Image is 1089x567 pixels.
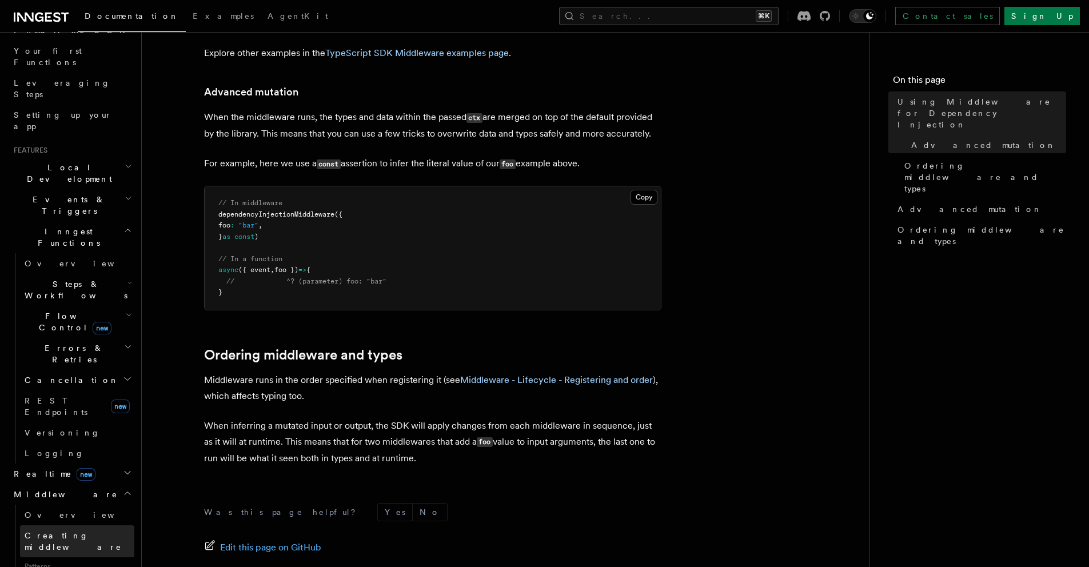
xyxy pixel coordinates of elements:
span: , [258,221,262,229]
a: Leveraging Steps [9,73,134,105]
span: const [234,233,254,241]
span: Logging [25,449,84,458]
a: Advanced mutation [204,84,298,100]
code: foo [477,437,493,447]
span: REST Endpoints [25,396,87,417]
a: Ordering middleware and types [204,347,402,363]
a: Edit this page on GitHub [204,540,321,556]
button: Steps & Workflows [20,274,134,306]
span: Advanced mutation [897,203,1042,215]
button: Toggle dark mode [849,9,876,23]
span: Advanced mutation [911,139,1056,151]
span: , [270,266,274,274]
button: No [413,504,447,521]
code: ctx [466,113,482,123]
div: Inngest Functions [9,253,134,464]
span: "bar" [238,221,258,229]
span: Events & Triggers [9,194,125,217]
p: When inferring a mutated input or output, the SDK will apply changes from each middleware in sequ... [204,418,661,466]
a: Advanced mutation [893,199,1066,219]
button: Cancellation [20,370,134,390]
code: const [317,159,341,169]
button: Realtimenew [9,464,134,484]
button: Yes [378,504,412,521]
kbd: ⌘K [756,10,772,22]
span: // In a function [218,255,282,263]
span: new [93,322,111,334]
span: Edit this page on GitHub [220,540,321,556]
span: new [111,400,130,413]
span: : [230,221,234,229]
span: Your first Functions [14,46,82,67]
p: Middleware runs in the order specified when registering it (see ), which affects typing too. [204,372,661,404]
span: => [298,266,306,274]
a: Middleware - Lifecycle - Registering and order [460,374,653,385]
a: Documentation [78,3,186,32]
button: Flow Controlnew [20,306,134,338]
span: Local Development [9,162,125,185]
span: Cancellation [20,374,119,386]
span: foo [218,221,230,229]
span: Ordering middleware and types [904,160,1066,194]
span: // In middleware [218,199,282,207]
span: } [218,288,222,296]
button: Inngest Functions [9,221,134,253]
a: Versioning [20,422,134,443]
span: Documentation [85,11,179,21]
button: Events & Triggers [9,189,134,221]
h4: On this page [893,73,1066,91]
a: Advanced mutation [907,135,1066,155]
button: Errors & Retries [20,338,134,370]
span: Middleware [9,489,118,500]
span: ) [254,233,258,241]
span: Ordering middleware and types [897,224,1066,247]
span: Flow Control [20,310,126,333]
a: Your first Functions [9,41,134,73]
span: async [218,266,238,274]
span: dependencyInjectionMiddleware [218,210,334,218]
button: Search...⌘K [559,7,779,25]
a: Overview [20,505,134,525]
span: Using Middleware for Dependency Injection [897,96,1066,130]
a: Ordering middleware and types [900,155,1066,199]
a: Sign Up [1004,7,1080,25]
a: Contact sales [895,7,1000,25]
p: Was this page helpful? [204,506,364,518]
span: Overview [25,259,142,268]
span: Setting up your app [14,110,112,131]
button: Middleware [9,484,134,505]
span: Overview [25,510,142,520]
span: Realtime [9,468,95,480]
span: ({ event [238,266,270,274]
p: Explore other examples in the . [204,45,661,61]
p: For example, here we use a assertion to infer the literal value of our example above. [204,155,661,172]
span: Errors & Retries [20,342,124,365]
span: } [218,233,222,241]
span: Examples [193,11,254,21]
span: AgentKit [268,11,328,21]
span: // ^? (parameter) foo: "bar" [226,277,386,285]
span: { [306,266,310,274]
a: Overview [20,253,134,274]
a: REST Endpointsnew [20,390,134,422]
a: Using Middleware for Dependency Injection [893,91,1066,135]
a: Ordering middleware and types [893,219,1066,251]
span: as [222,233,230,241]
a: AgentKit [261,3,335,31]
span: ({ [334,210,342,218]
span: Inngest Functions [9,226,123,249]
span: new [77,468,95,481]
a: Creating middleware [20,525,134,557]
span: Creating middleware [25,531,122,552]
button: Local Development [9,157,134,189]
span: foo }) [274,266,298,274]
a: Examples [186,3,261,31]
span: Features [9,146,47,155]
span: Versioning [25,428,100,437]
p: When the middleware runs, the types and data within the passed are merged on top of the default p... [204,109,661,142]
a: Logging [20,443,134,464]
button: Copy [631,190,657,205]
span: Steps & Workflows [20,278,127,301]
a: Setting up your app [9,105,134,137]
span: Leveraging Steps [14,78,110,99]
